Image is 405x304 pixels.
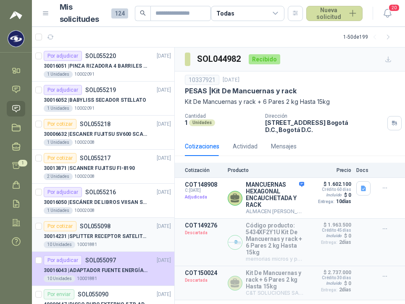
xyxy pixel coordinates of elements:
[323,270,351,275] p: $ 2.737.000
[74,173,95,180] p: 10002008
[323,222,351,228] p: $ 1.963.500
[44,105,73,112] div: 1 Unidades
[185,222,223,229] p: COT149276
[157,222,171,230] p: [DATE]
[44,119,76,129] div: Por cotizar
[185,193,223,201] p: Adjudicada
[44,207,73,214] div: 1 Unidades
[197,53,242,66] h3: SOL044982
[80,223,110,229] p: SOL055098
[322,228,351,233] p: Crédito 45 días
[44,51,82,61] div: Por adjudicar
[185,270,223,276] p: COT150024
[246,181,304,208] p: MANCUERNAS HEXAGONAL ENCAUCHETADA Y RACK
[111,8,128,19] span: 124
[185,75,219,85] div: 10337921
[336,198,351,204] p: 10 días
[344,280,351,286] p: $ 0
[85,53,116,59] p: SOL055220
[44,187,82,197] div: Por adjudicar
[44,153,76,163] div: Por cotizar
[74,139,95,146] p: 10002008
[77,241,97,248] p: 10001881
[185,276,223,285] p: Descartada
[44,221,76,231] div: Por cotizar
[246,208,304,215] p: ALMACEN [PERSON_NAME] SAS
[324,192,343,198] div: Incluido
[44,164,135,172] p: 30013871 | SCANNER FUJITSU FI-8190
[157,154,171,162] p: [DATE]
[44,198,148,206] p: 30016050 | ESCÁNER DE LIBROS VIISAN S21
[246,290,304,296] p: C&T SOLUCIONES SAS
[8,31,24,47] img: Company Logo
[44,96,146,104] p: 30016052 | BABYLISS SECADOR STELLATO
[60,1,105,26] h1: Mis solicitudes
[32,48,174,82] a: Por adjudicarSOL055220[DATE] 30016051 |PINZA RIZADORA 4 BARRILES INTER. SOL-GEL BABYLISS SECADOR ...
[44,233,148,241] p: 30014231 | SPLITTER RECEPTOR SATELITAL 2SAL GT-SP21
[10,10,22,20] img: Logo peakr
[44,289,74,299] div: Por enviar
[32,116,174,150] a: Por cotizarSOL055218[DATE] 30006632 |ESCANER FUJITSU SV600 SCANSNAP1 Unidades10002008
[321,240,337,245] span: Entrega:
[185,181,223,188] p: COT148908
[185,142,219,151] div: Cotizaciones
[322,275,351,280] p: Crédito 30 días
[44,62,148,70] p: 30016051 | PINZA RIZADORA 4 BARRILES INTER. SOL-GEL BABYLISS SECADOR STELLATO
[85,257,116,263] p: SOL055097
[85,87,116,93] p: SOL055219
[246,256,304,262] p: memorias micros y partes sas
[223,76,239,84] p: [DATE]
[189,119,215,126] div: Unidades
[32,150,174,184] a: Por cotizarSOL055217[DATE] 30013871 |SCANNER FUJITSU FI-81902 Unidades10002008
[318,199,334,204] span: Entrega:
[44,71,73,78] div: 1 Unidades
[265,119,384,133] p: [STREET_ADDRESS] Bogotá D.C. , Bogotá D.C.
[185,87,296,95] p: PESAS | Kit De Mancuernas y rack
[74,207,95,214] p: 10002008
[249,54,280,64] div: Recibido
[85,189,116,195] p: SOL055216
[157,52,171,60] p: [DATE]
[44,267,148,275] p: 30016043 | ADAPTADOR FUENTE ENERGÍA GENÉRICO 24V 1A
[44,85,82,95] div: Por adjudicar
[32,252,174,286] a: Por adjudicarSOL055097[DATE] 30016043 |ADAPTADOR FUENTE ENERGÍA GENÉRICO 24V 1A10 Unidades10001881
[339,239,351,245] p: 2 días
[185,119,187,126] p: 1
[44,275,75,282] div: 10 Unidades
[343,30,395,44] div: 1 - 50 de 199
[271,142,297,151] div: Mensajes
[78,291,108,297] p: SOL055090
[80,155,110,161] p: SOL055217
[18,160,27,167] span: 1
[246,222,304,256] p: Código producto: 5434XF2Y1U Kit De Mancuernas y rack + 6 Pares 2 kg Hasta 15kg
[324,280,343,287] div: Incluido
[77,275,97,282] p: 10001881
[228,235,242,249] img: Company Logo
[80,121,110,127] p: SOL055218
[233,142,258,151] div: Actividad
[74,71,95,78] p: 10002091
[356,167,373,173] p: Docs
[157,188,171,196] p: [DATE]
[388,4,400,12] span: 20
[32,218,174,252] a: Por cotizarSOL055098[DATE] 30014231 |SPLITTER RECEPTOR SATELITAL 2SAL GT-SP2110 Unidades10001881
[324,233,343,239] div: Incluido
[140,10,146,16] span: search
[228,167,304,173] p: Producto
[157,256,171,264] p: [DATE]
[344,233,351,239] p: $ 0
[44,173,73,180] div: 2 Unidades
[44,139,73,146] div: 1 Unidades
[344,192,351,198] p: $ 0
[185,97,395,106] p: Kit De Mancuernas y rack + 6 Pares 2 kg Hasta 15kg
[246,270,304,290] p: Kit De Mancuernas y rack + 6 Pares 2 kg Hasta 15kg
[32,184,174,218] a: Por adjudicarSOL055216[DATE] 30016050 |ESCÁNER DE LIBROS VIISAN S211 Unidades10002008
[265,113,384,119] p: Dirección
[185,113,258,119] p: Cantidad
[74,105,95,112] p: 10002091
[7,158,25,173] a: 1
[322,187,351,192] p: Crédito 60 días
[44,241,75,248] div: 10 Unidades
[185,229,223,237] p: Descartada
[339,287,351,293] p: 2 días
